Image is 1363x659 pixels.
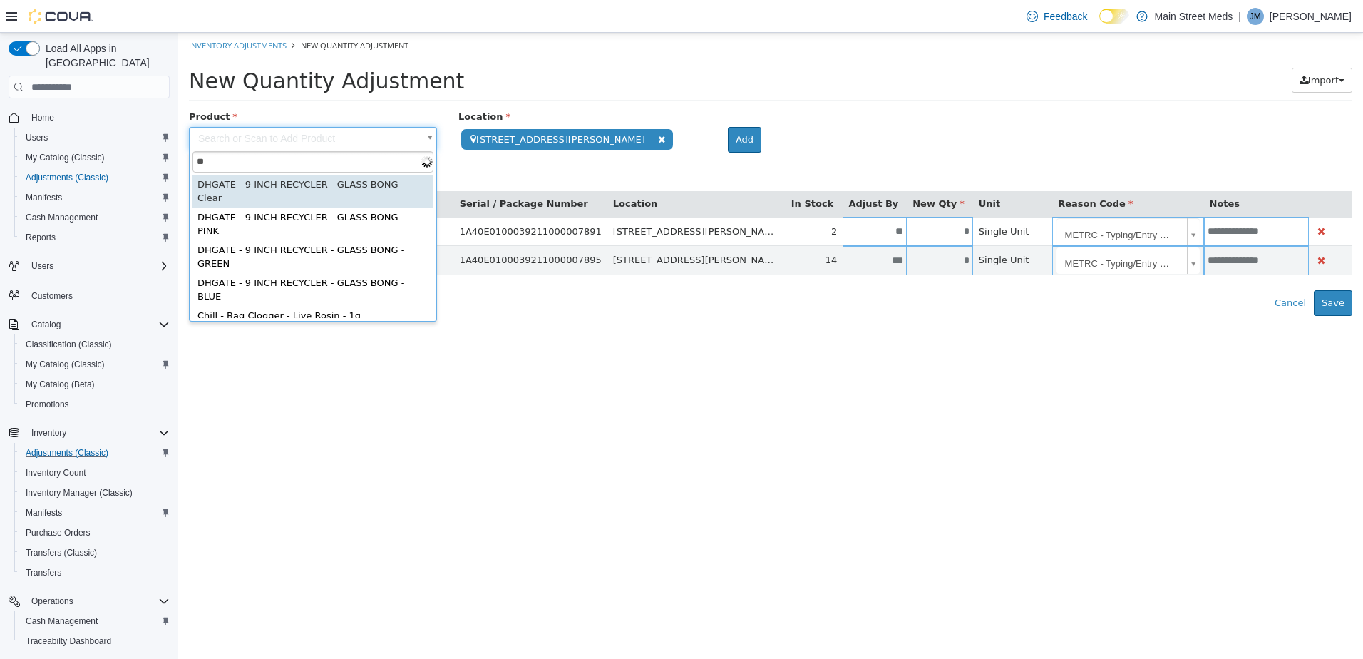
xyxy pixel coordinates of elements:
[26,399,69,410] span: Promotions
[14,168,175,188] button: Adjustments (Classic)
[14,611,175,631] button: Cash Management
[3,315,175,334] button: Catalog
[14,228,175,247] button: Reports
[1247,8,1264,25] div: Josh Mowery
[14,175,255,208] div: DHGATE - 9 INCH RECYCLER - GLASS BONG - PINK
[20,376,170,393] span: My Catalog (Beta)
[14,334,175,354] button: Classification (Classic)
[20,464,170,481] span: Inventory Count
[31,260,53,272] span: Users
[26,339,112,350] span: Classification (Classic)
[26,635,111,647] span: Traceabilty Dashboard
[14,463,175,483] button: Inventory Count
[20,149,170,166] span: My Catalog (Classic)
[1270,8,1352,25] p: [PERSON_NAME]
[26,527,91,538] span: Purchase Orders
[26,447,108,459] span: Adjustments (Classic)
[20,169,114,186] a: Adjustments (Classic)
[14,483,175,503] button: Inventory Manager (Classic)
[20,564,170,581] span: Transfers
[26,316,170,333] span: Catalog
[20,396,170,413] span: Promotions
[3,591,175,611] button: Operations
[14,523,175,543] button: Purchase Orders
[14,241,255,274] div: DHGATE - 9 INCH RECYCLER - GLASS BONG - BLUE
[26,593,79,610] button: Operations
[20,544,103,561] a: Transfers (Classic)
[26,316,66,333] button: Catalog
[26,424,170,441] span: Inventory
[3,423,175,443] button: Inventory
[26,547,97,558] span: Transfers (Classic)
[20,524,96,541] a: Purchase Orders
[14,143,255,175] div: DHGATE - 9 INCH RECYCLER - GLASS BONG - Clear
[20,336,118,353] a: Classification (Classic)
[26,424,72,441] button: Inventory
[20,189,68,206] a: Manifests
[1099,9,1129,24] input: Dark Mode
[20,229,61,246] a: Reports
[26,109,60,126] a: Home
[20,129,170,146] span: Users
[20,336,170,353] span: Classification (Classic)
[14,274,255,293] div: Chill - Bag Clogger - Live Rosin - 1g
[20,524,170,541] span: Purchase Orders
[20,356,110,373] a: My Catalog (Classic)
[20,229,170,246] span: Reports
[14,631,175,651] button: Traceabilty Dashboard
[3,107,175,128] button: Home
[20,484,170,501] span: Inventory Manager (Classic)
[20,464,92,481] a: Inventory Count
[26,359,105,370] span: My Catalog (Classic)
[26,232,56,243] span: Reports
[29,9,93,24] img: Cova
[26,257,59,275] button: Users
[20,376,101,393] a: My Catalog (Beta)
[20,484,138,501] a: Inventory Manager (Classic)
[20,444,170,461] span: Adjustments (Classic)
[14,128,175,148] button: Users
[20,613,170,630] span: Cash Management
[14,503,175,523] button: Manifests
[1044,9,1087,24] span: Feedback
[26,257,170,275] span: Users
[20,149,110,166] a: My Catalog (Classic)
[14,443,175,463] button: Adjustments (Classic)
[26,212,98,223] span: Cash Management
[26,192,62,203] span: Manifests
[26,108,170,126] span: Home
[40,41,170,70] span: Load All Apps in [GEOGRAPHIC_DATA]
[26,487,133,499] span: Inventory Manager (Classic)
[26,132,48,143] span: Users
[20,209,170,226] span: Cash Management
[14,563,175,583] button: Transfers
[20,633,117,650] a: Traceabilty Dashboard
[20,189,170,206] span: Manifests
[20,504,170,521] span: Manifests
[31,112,54,123] span: Home
[1021,2,1093,31] a: Feedback
[26,172,108,183] span: Adjustments (Classic)
[26,593,170,610] span: Operations
[14,148,175,168] button: My Catalog (Classic)
[31,319,61,330] span: Catalog
[14,543,175,563] button: Transfers (Classic)
[14,374,175,394] button: My Catalog (Beta)
[20,613,103,630] a: Cash Management
[20,504,68,521] a: Manifests
[26,507,62,518] span: Manifests
[31,427,66,439] span: Inventory
[20,564,67,581] a: Transfers
[26,152,105,163] span: My Catalog (Classic)
[3,256,175,276] button: Users
[20,169,170,186] span: Adjustments (Classic)
[26,567,61,578] span: Transfers
[1250,8,1261,25] span: JM
[1238,8,1241,25] p: |
[26,615,98,627] span: Cash Management
[14,394,175,414] button: Promotions
[20,209,103,226] a: Cash Management
[14,208,255,241] div: DHGATE - 9 INCH RECYCLER - GLASS BONG - GREEN
[3,285,175,305] button: Customers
